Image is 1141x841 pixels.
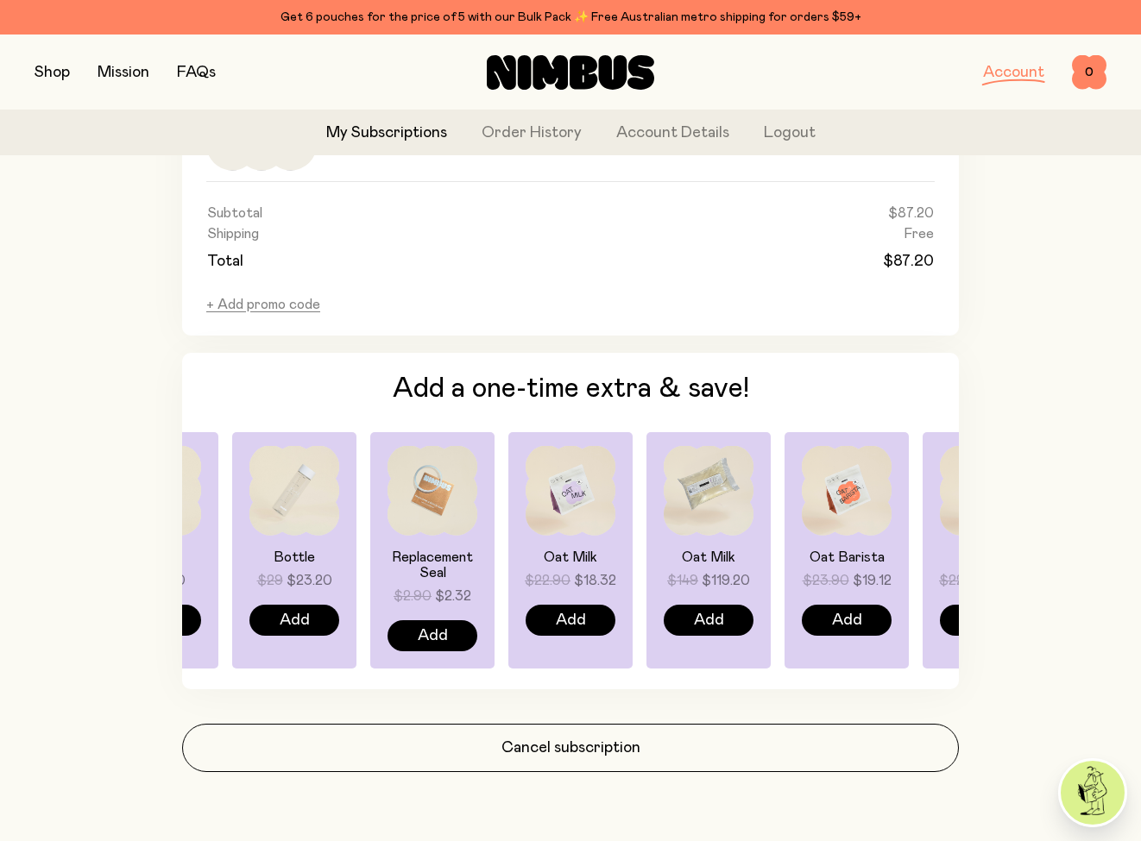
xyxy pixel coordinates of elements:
[394,586,432,606] span: $2.90
[526,605,615,636] button: Add
[574,570,616,591] span: $18.32
[983,65,1044,80] a: Account
[249,549,339,565] h4: Bottle
[177,65,216,80] a: FAQs
[98,65,149,80] a: Mission
[388,549,477,581] h4: Replacement Seal
[435,586,471,606] span: $2.32
[526,549,615,565] h4: Oat Milk
[585,203,935,223] td: $87.20
[206,373,935,405] h3: Add a one-time extra & save!
[694,608,724,632] span: Add
[482,122,582,145] a: Order History
[206,203,585,223] td: Subtotal
[702,570,750,591] span: $119.20
[1061,761,1125,825] img: agent
[388,620,477,651] button: Add
[326,122,447,145] a: My Subscriptions
[585,244,935,273] td: $87.20
[940,549,1030,565] h4: Soy Milk
[287,570,332,591] span: $23.20
[257,570,283,591] span: $29
[35,7,1106,28] div: Get 6 pouches for the price of 5 with our Bulk Pack ✨ Free Australian metro shipping for orders $59+
[525,570,570,591] span: $22.90
[803,570,849,591] span: $23.90
[853,570,892,591] span: $19.12
[664,605,753,636] button: Add
[802,549,892,565] h4: Oat Barista
[556,608,586,632] span: Add
[206,223,585,244] td: Shipping
[939,570,985,591] span: $22.90
[764,122,816,145] button: Logout
[667,570,698,591] span: $149
[616,122,729,145] a: Account Details
[206,244,585,273] td: Total
[418,624,448,648] span: Add
[802,605,892,636] button: Add
[585,223,935,244] td: Free
[182,724,959,772] button: Cancel subscription
[664,549,753,565] h4: Oat Milk
[832,608,862,632] span: Add
[249,605,339,636] button: Add
[1072,55,1106,90] button: 0
[206,296,320,313] button: + Add promo code
[280,608,310,632] span: Add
